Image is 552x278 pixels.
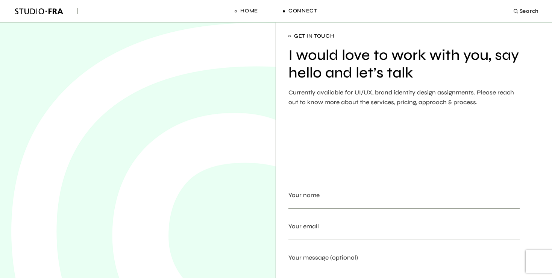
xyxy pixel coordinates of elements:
span: Search [520,5,539,17]
p: Currently available for UI/UX, brand identity design assignments. Please reach out to know more a... [288,88,522,107]
span: Home [240,7,258,15]
label: Your email [288,222,520,249]
span: Connect [288,7,317,15]
label: Your name [288,190,520,218]
h2: I would love to work with you, say hello and let’s talk [288,47,522,82]
span: Get in touch [288,31,522,41]
input: Your name [288,200,520,209]
input: Your email [288,231,520,240]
